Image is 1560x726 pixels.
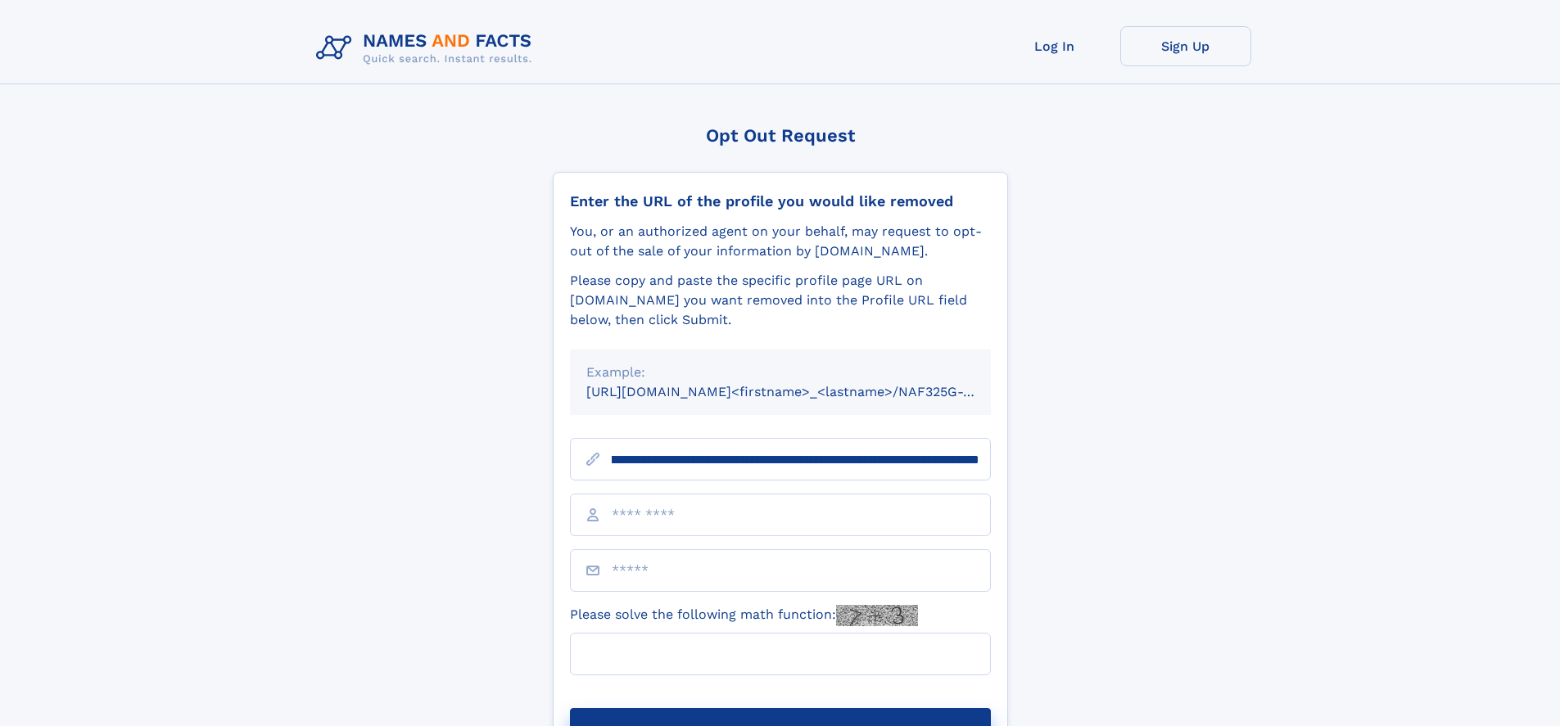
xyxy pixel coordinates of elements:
[586,363,974,382] div: Example:
[586,384,1022,399] small: [URL][DOMAIN_NAME]<firstname>_<lastname>/NAF325G-xxxxxxxx
[553,125,1008,146] div: Opt Out Request
[989,26,1120,66] a: Log In
[1120,26,1251,66] a: Sign Up
[310,26,545,70] img: Logo Names and Facts
[570,605,918,626] label: Please solve the following math function:
[570,271,991,330] div: Please copy and paste the specific profile page URL on [DOMAIN_NAME] you want removed into the Pr...
[570,192,991,210] div: Enter the URL of the profile you would like removed
[570,222,991,261] div: You, or an authorized agent on your behalf, may request to opt-out of the sale of your informatio...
